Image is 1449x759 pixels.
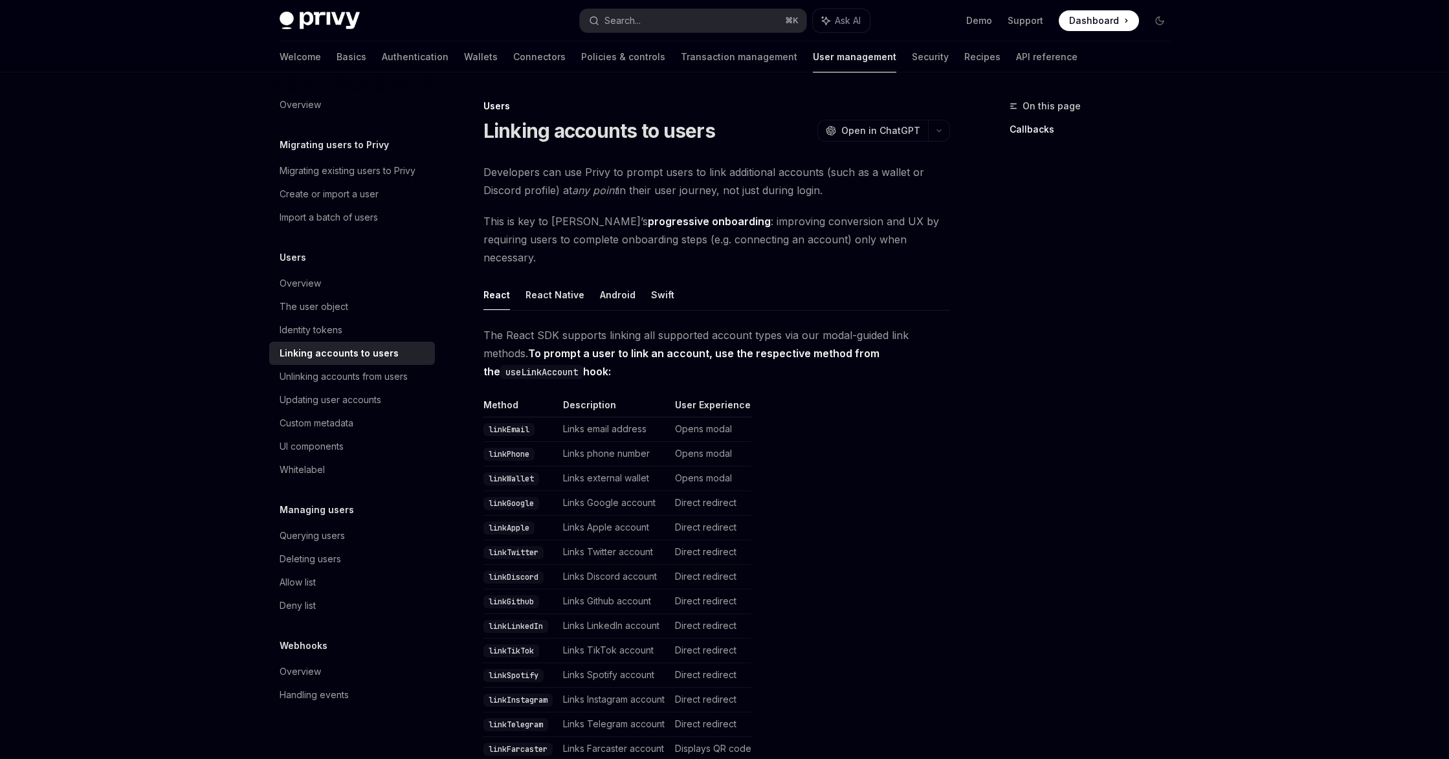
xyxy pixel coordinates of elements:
[670,614,751,639] td: Direct redirect
[483,620,548,633] code: linkLinkedIn
[483,423,535,436] code: linkEmail
[817,120,928,142] button: Open in ChatGPT
[280,551,341,567] div: Deleting users
[280,575,316,590] div: Allow list
[280,276,321,291] div: Overview
[280,137,389,153] h5: Migrating users to Privy
[1149,10,1170,31] button: Toggle dark mode
[558,491,670,516] td: Links Google account
[483,280,510,310] button: React
[483,669,544,682] code: linkSpotify
[280,528,345,544] div: Querying users
[558,589,670,614] td: Links Github account
[269,435,435,458] a: UI components
[269,458,435,481] a: Whitelabel
[269,594,435,617] a: Deny list
[785,16,799,26] span: ⌘ K
[483,448,535,461] code: linkPhone
[483,595,539,608] code: linkGithub
[483,163,950,199] span: Developers can use Privy to prompt users to link additional accounts (such as a wallet or Discord...
[269,159,435,182] a: Migrating existing users to Privy
[558,399,670,417] th: Description
[483,119,715,142] h1: Linking accounts to users
[483,326,950,380] span: The React SDK supports linking all supported account types via our modal-guided link methods.
[558,663,670,688] td: Links Spotify account
[670,663,751,688] td: Direct redirect
[269,547,435,571] a: Deleting users
[269,318,435,342] a: Identity tokens
[483,546,544,559] code: linkTwitter
[280,369,408,384] div: Unlinking accounts from users
[670,442,751,467] td: Opens modal
[558,417,670,442] td: Links email address
[483,522,535,534] code: linkApple
[558,614,670,639] td: Links LinkedIn account
[483,718,548,731] code: linkTelegram
[558,516,670,540] td: Links Apple account
[558,540,670,565] td: Links Twitter account
[1069,14,1119,27] span: Dashboard
[269,571,435,594] a: Allow list
[670,639,751,663] td: Direct redirect
[337,41,366,72] a: Basics
[269,388,435,412] a: Updating user accounts
[670,589,751,614] td: Direct redirect
[269,412,435,435] a: Custom metadata
[483,399,558,417] th: Method
[670,467,751,491] td: Opens modal
[558,639,670,663] td: Links TikTok account
[648,215,771,228] strong: progressive onboarding
[525,280,584,310] button: React Native
[280,502,354,518] h5: Managing users
[483,347,879,378] strong: To prompt a user to link an account, use the respective method from the hook:
[835,14,861,27] span: Ask AI
[813,9,870,32] button: Ask AI
[1023,98,1081,114] span: On this page
[964,41,1001,72] a: Recipes
[280,186,379,202] div: Create or import a user
[280,210,378,225] div: Import a batch of users
[600,280,636,310] button: Android
[280,322,342,338] div: Identity tokens
[269,182,435,206] a: Create or import a user
[670,417,751,442] td: Opens modal
[483,644,539,657] code: linkTikTok
[841,124,920,137] span: Open in ChatGPT
[1059,10,1139,31] a: Dashboard
[670,688,751,712] td: Direct redirect
[280,598,316,613] div: Deny list
[558,565,670,589] td: Links Discord account
[280,346,399,361] div: Linking accounts to users
[269,683,435,707] a: Handling events
[269,524,435,547] a: Querying users
[483,571,544,584] code: linkDiscord
[1016,41,1078,72] a: API reference
[280,299,348,314] div: The user object
[670,399,751,417] th: User Experience
[280,163,415,179] div: Migrating existing users to Privy
[500,365,583,379] code: useLinkAccount
[681,41,797,72] a: Transaction management
[280,392,381,408] div: Updating user accounts
[483,743,553,756] code: linkFarcaster
[670,565,751,589] td: Direct redirect
[280,664,321,679] div: Overview
[280,97,321,113] div: Overview
[483,694,553,707] code: linkInstagram
[558,467,670,491] td: Links external wallet
[558,442,670,467] td: Links phone number
[1008,14,1043,27] a: Support
[269,93,435,116] a: Overview
[670,712,751,737] td: Direct redirect
[280,41,321,72] a: Welcome
[604,13,641,28] div: Search...
[670,516,751,540] td: Direct redirect
[483,212,950,267] span: This is key to [PERSON_NAME]’s : improving conversion and UX by requiring users to complete onboa...
[1010,119,1180,140] a: Callbacks
[558,712,670,737] td: Links Telegram account
[581,41,665,72] a: Policies & controls
[269,206,435,229] a: Import a batch of users
[483,100,950,113] div: Users
[464,41,498,72] a: Wallets
[269,365,435,388] a: Unlinking accounts from users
